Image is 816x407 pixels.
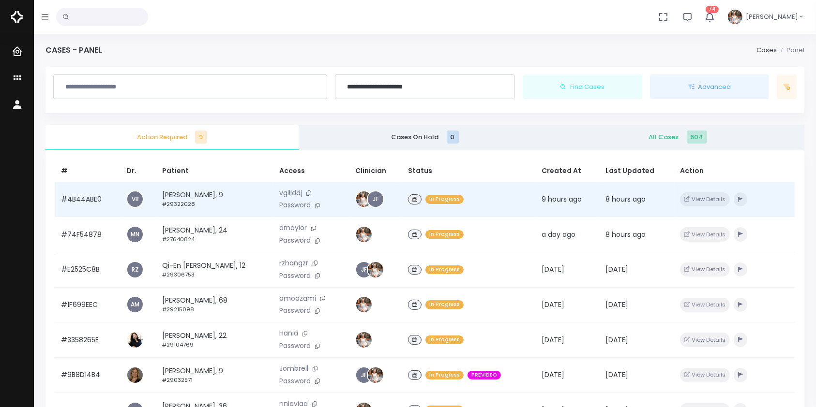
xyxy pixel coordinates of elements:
[425,195,464,204] span: In Progress
[605,194,646,204] span: 8 hours ago
[536,160,600,182] th: Created At
[356,367,372,383] a: JF
[156,252,273,287] td: Qi-En [PERSON_NAME], 12
[195,131,207,144] span: 9
[746,12,798,22] span: [PERSON_NAME]
[680,262,730,276] button: View Details
[542,194,582,204] span: 9 hours ago
[680,333,730,347] button: View Details
[777,45,804,55] li: Panel
[45,45,102,55] h4: Cases - Panel
[55,358,121,393] td: #9B8D14B4
[542,230,575,239] span: a day ago
[127,297,143,312] a: AM
[687,131,707,144] span: 604
[156,358,273,393] td: [PERSON_NAME], 9
[756,45,777,55] a: Cases
[542,335,564,345] span: [DATE]
[523,74,642,100] button: Find Cases
[425,335,464,345] span: In Progress
[55,182,121,217] td: #4B44ABE0
[279,328,344,339] p: Hania
[279,223,344,233] p: drnaylor
[273,160,350,182] th: Access
[468,371,501,380] span: PREVIDEO
[447,131,459,144] span: 0
[156,217,273,252] td: [PERSON_NAME], 24
[127,191,143,207] a: VR
[605,335,628,345] span: [DATE]
[349,160,402,182] th: Clinician
[279,200,344,211] p: Password
[279,341,344,351] p: Password
[425,300,464,309] span: In Progress
[279,293,344,304] p: amoazami
[162,341,194,349] small: #29104769
[425,265,464,275] span: In Progress
[600,160,674,182] th: Last Updated
[726,8,744,26] img: Header Avatar
[156,287,273,322] td: [PERSON_NAME], 68
[55,252,121,287] td: #E2525C8B
[162,305,194,313] small: #29215098
[542,370,564,379] span: [DATE]
[53,132,291,142] span: Action Required
[680,192,730,206] button: View Details
[127,227,143,242] a: MN
[11,7,23,27] img: Logo Horizontal
[156,160,273,182] th: Patient
[306,132,544,142] span: Cases On Hold
[55,287,121,322] td: #1F699EEC
[680,368,730,382] button: View Details
[55,160,121,182] th: #
[680,227,730,241] button: View Details
[542,264,564,274] span: [DATE]
[605,370,628,379] span: [DATE]
[162,200,195,208] small: #29322028
[279,305,344,316] p: Password
[127,262,143,277] a: RZ
[356,262,372,277] a: JF
[162,271,195,278] small: #29306753
[156,322,273,358] td: [PERSON_NAME], 22
[55,217,121,252] td: #74F54878
[279,235,344,246] p: Password
[650,74,770,100] button: Advanced
[368,191,383,207] a: JF
[156,182,273,217] td: [PERSON_NAME], 9
[121,160,156,182] th: Dr.
[605,264,628,274] span: [DATE]
[674,160,795,182] th: Action
[559,132,797,142] span: All Cases
[55,322,121,358] td: #3358265E
[162,235,195,243] small: #27640824
[680,298,730,312] button: View Details
[279,271,344,281] p: Password
[162,376,193,384] small: #29032571
[425,371,464,380] span: In Progress
[279,188,344,199] p: vgillddj
[279,363,344,374] p: Jombrell
[706,6,719,13] span: 74
[425,230,464,239] span: In Progress
[279,258,344,269] p: rzhangzr
[542,300,564,309] span: [DATE]
[605,230,646,239] span: 8 hours ago
[402,160,536,182] th: Status
[279,376,344,387] p: Password
[605,300,628,309] span: [DATE]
